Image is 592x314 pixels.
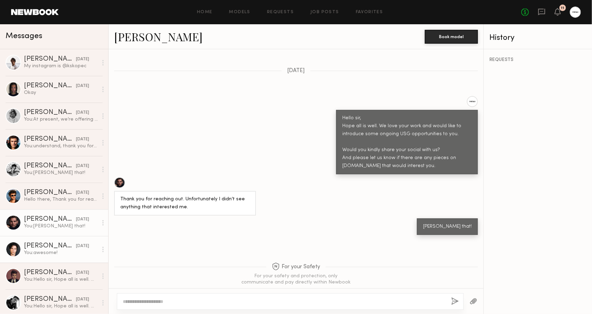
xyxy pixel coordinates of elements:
[24,296,76,303] div: [PERSON_NAME]
[425,30,478,44] button: Book model
[24,109,76,116] div: [PERSON_NAME]
[24,82,76,89] div: [PERSON_NAME]
[76,216,89,223] div: [DATE]
[229,10,250,15] a: Models
[76,243,89,250] div: [DATE]
[423,223,472,231] div: [PERSON_NAME] that!
[489,58,586,62] div: REQUESTS
[24,56,76,63] div: [PERSON_NAME]
[267,10,294,15] a: Requests
[24,136,76,143] div: [PERSON_NAME]
[24,250,98,256] div: You: awesome!
[24,169,98,176] div: You: [PERSON_NAME] that!
[76,110,89,116] div: [DATE]
[76,270,89,276] div: [DATE]
[6,32,42,40] span: Messages
[489,34,586,42] div: History
[76,296,89,303] div: [DATE]
[197,10,213,15] a: Home
[24,116,98,123] div: You: At present, we’re offering a $300 package, which includes: -Compensation: $300, along with o...
[287,68,305,74] span: [DATE]
[120,195,250,211] div: Thank you for reaching out. Unfortunately I didn’t see anything that interested me.
[356,10,383,15] a: Favorites
[76,163,89,169] div: [DATE]
[24,189,76,196] div: [PERSON_NAME]
[425,33,478,39] a: Book model
[76,83,89,89] div: [DATE]
[76,190,89,196] div: [DATE]
[76,136,89,143] div: [DATE]
[24,196,98,203] div: Hello there, Thank you for reaching out. I’ll reach out to you via Instagram DM shortly. Best reg...
[24,269,76,276] div: [PERSON_NAME]
[24,89,98,96] div: Okay
[24,243,76,250] div: [PERSON_NAME]
[24,63,98,69] div: My instagram is @kskopec
[24,216,76,223] div: [PERSON_NAME]
[24,276,98,283] div: You: Hello sir, Hope all is well. We love your work and would like to introduce some ongoing USG ...
[272,263,320,271] span: For your Safety
[24,223,98,229] div: You: [PERSON_NAME] that!
[241,273,352,286] div: For your safety and protection, only communicate and pay directly within Newbook
[310,10,339,15] a: Job Posts
[24,163,76,169] div: [PERSON_NAME]
[114,29,203,44] a: [PERSON_NAME]
[342,114,472,170] div: Hello sir, Hope all is well. We love your work and would like to introduce some ongoing USG oppor...
[76,56,89,63] div: [DATE]
[24,143,98,149] div: You: understand, thank you for letting us know. We will get back to you asap!
[561,6,565,10] div: 11
[24,303,98,309] div: You: Hello sir, Hope all is well. We love your work and would like to introduce some ongoing USG ...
